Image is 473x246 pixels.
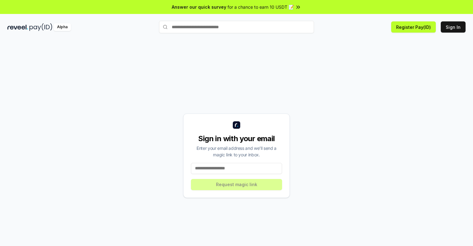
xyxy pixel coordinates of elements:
span: Answer our quick survey [172,4,226,10]
img: pay_id [29,23,52,31]
img: logo_small [233,121,240,129]
button: Sign In [441,21,466,33]
div: Enter your email address and we’ll send a magic link to your inbox. [191,145,282,158]
button: Register Pay(ID) [391,21,436,33]
img: reveel_dark [7,23,28,31]
div: Sign in with your email [191,134,282,144]
span: for a chance to earn 10 USDT 📝 [228,4,294,10]
div: Alpha [54,23,71,31]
